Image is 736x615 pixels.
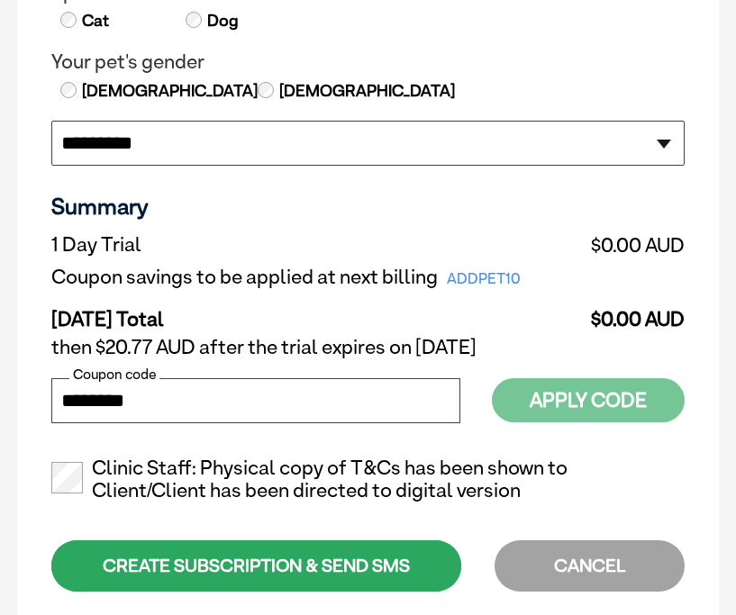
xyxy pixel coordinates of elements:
td: $0.00 AUD [577,229,685,261]
button: Apply Code [492,378,685,422]
div: CANCEL [495,540,685,592]
input: Clinic Staff: Physical copy of T&Cs has been shown to Client/Client has been directed to digital ... [51,462,83,493]
legend: Your pet's gender [51,50,685,74]
h3: Summary [51,193,685,220]
td: Coupon savings to be applied at next billing [51,261,577,294]
td: [DATE] Total [51,294,577,331]
label: Coupon code [69,366,159,383]
span: ADDPET10 [438,267,530,292]
td: $0.00 AUD [577,294,685,331]
td: 1 Day Trial [51,229,577,261]
label: Clinic Staff: Physical copy of T&Cs has been shown to Client/Client has been directed to digital ... [51,457,685,503]
div: CREATE SUBSCRIPTION & SEND SMS [51,540,461,592]
td: then $20.77 AUD after the trial expires on [DATE] [51,331,685,364]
